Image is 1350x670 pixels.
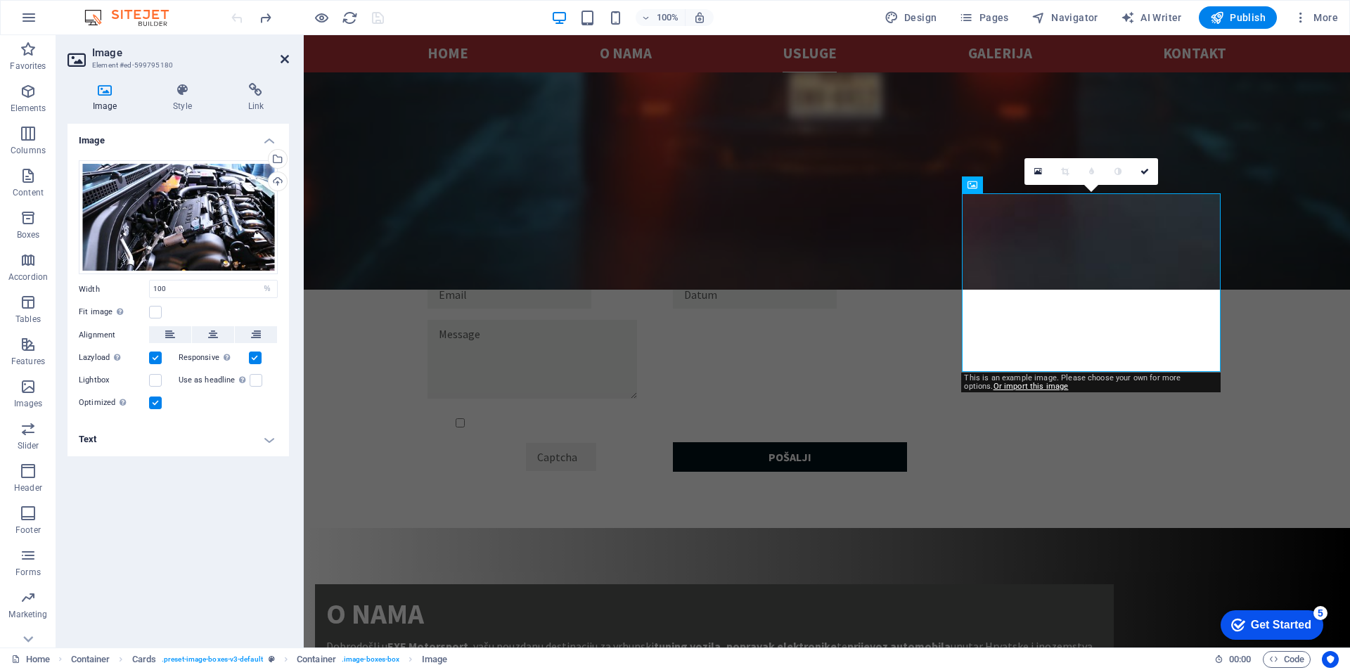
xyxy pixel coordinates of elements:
[1288,6,1344,29] button: More
[81,9,186,26] img: Editor Logo
[1115,6,1188,29] button: AI Writer
[79,372,149,389] label: Lightbox
[14,398,43,409] p: Images
[1269,651,1304,668] span: Code
[257,9,274,26] button: redo
[11,356,45,367] p: Features
[67,423,289,456] h4: Text
[11,103,46,114] p: Elements
[18,440,39,451] p: Slider
[879,6,943,29] button: Design
[13,187,44,198] p: Content
[269,655,275,663] i: This element is a customizable preset
[14,482,42,494] p: Header
[1026,6,1104,29] button: Navigator
[1031,11,1098,25] span: Navigator
[11,7,114,37] div: Get Started 5 items remaining, 0% complete
[179,349,249,366] label: Responsive
[79,349,149,366] label: Lazyload
[879,6,943,29] div: Design (Ctrl+Alt+Y)
[79,160,278,275] div: engine-2828878_960_720.jpg.jpeg
[257,10,274,26] i: Redo: Duplicate elements (Ctrl+Y, ⌘+Y)
[179,372,250,389] label: Use as headline
[1214,651,1252,668] h6: Session time
[11,651,50,668] a: Click to cancel selection. Double-click to open Pages
[10,60,46,72] p: Favorites
[132,651,156,668] span: Click to select. Double-click to edit
[422,651,447,668] span: Click to select. Double-click to edit
[1294,11,1338,25] span: More
[657,9,679,26] h6: 100%
[8,271,48,283] p: Accordion
[79,394,149,411] label: Optimized
[79,304,149,321] label: Fit image
[79,285,149,293] label: Width
[71,651,110,668] span: Click to select. Double-click to edit
[953,6,1014,29] button: Pages
[67,124,289,149] h4: Image
[15,567,41,578] p: Forms
[1322,651,1339,668] button: Usercentrics
[1263,651,1311,668] button: Code
[341,9,358,26] button: reload
[15,314,41,325] p: Tables
[92,46,289,59] h2: Image
[79,327,149,344] label: Alignment
[17,229,40,240] p: Boxes
[162,651,263,668] span: . preset-image-boxes-v3-default
[342,10,358,26] i: Reload page
[1078,158,1105,185] a: Blur
[1105,158,1131,185] a: Greyscale
[636,9,686,26] button: 100%
[1239,654,1241,664] span: :
[11,145,46,156] p: Columns
[41,15,102,28] div: Get Started
[67,83,148,112] h4: Image
[15,524,41,536] p: Footer
[104,3,118,17] div: 5
[297,651,336,668] span: Click to select. Double-click to edit
[71,651,447,668] nav: breadcrumb
[1131,158,1158,185] a: Confirm ( Ctrl ⏎ )
[1024,158,1051,185] a: Select files from the file manager, stock photos, or upload file(s)
[92,59,261,72] h3: Element #ed-599795180
[994,382,1069,391] a: Or import this image
[342,651,400,668] span: . image-boxes-box
[885,11,937,25] span: Design
[148,83,222,112] h4: Style
[8,609,47,620] p: Marketing
[1121,11,1182,25] span: AI Writer
[1229,651,1251,668] span: 00 00
[1051,158,1078,185] a: Crop mode
[1210,11,1266,25] span: Publish
[1199,6,1277,29] button: Publish
[223,83,289,112] h4: Link
[959,11,1008,25] span: Pages
[961,373,1221,392] div: This is an example image. Please choose your own for more options.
